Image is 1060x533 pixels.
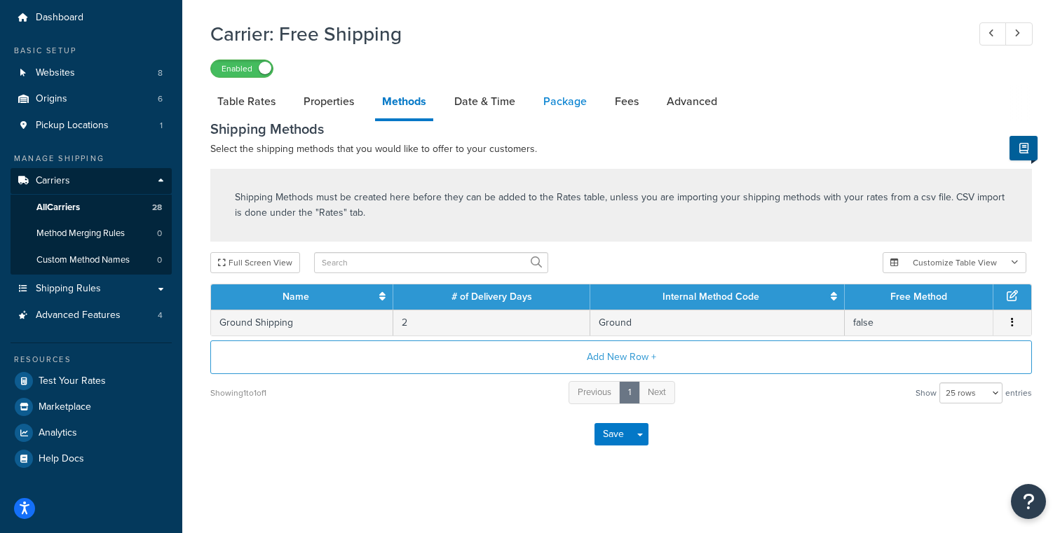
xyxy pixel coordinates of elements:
span: Analytics [39,427,77,439]
label: Enabled [211,60,273,77]
a: Advanced Features4 [11,303,172,328]
th: # of Delivery Days [393,284,590,310]
a: Fees [608,85,646,118]
a: Analytics [11,420,172,445]
a: Next Record [1005,22,1033,46]
button: Add New Row + [210,340,1032,374]
span: Test Your Rates [39,375,106,387]
a: Websites8 [11,60,172,86]
a: Pickup Locations1 [11,113,172,139]
span: entries [1005,383,1032,403]
span: Shipping Rules [36,283,101,295]
span: Custom Method Names [36,254,130,266]
span: 0 [157,228,162,240]
span: 0 [157,254,162,266]
span: Advanced Features [36,310,121,321]
button: Customize Table View [883,252,1026,273]
a: Carriers [11,168,172,194]
a: Package [536,85,594,118]
span: 6 [158,93,163,105]
h3: Shipping Methods [210,121,1032,137]
span: Previous [578,385,611,399]
button: Full Screen View [210,252,300,273]
span: All Carriers [36,202,80,214]
a: Shipping Rules [11,276,172,302]
a: Help Docs [11,446,172,471]
th: Free Method [845,284,993,310]
div: Manage Shipping [11,153,172,165]
a: Custom Method Names0 [11,247,172,273]
span: 1 [160,120,163,132]
a: Dashboard [11,5,172,31]
span: 8 [158,67,163,79]
a: Date & Time [447,85,522,118]
li: Pickup Locations [11,113,172,139]
p: Select the shipping methods that you would like to offer to your customers. [210,141,1032,158]
input: Search [314,252,548,273]
div: Resources [11,354,172,366]
li: Method Merging Rules [11,221,172,247]
td: Ground [590,310,845,335]
span: Carriers [36,175,70,187]
li: Custom Method Names [11,247,172,273]
td: false [845,310,993,335]
a: Next [639,381,675,404]
a: Marketplace [11,394,172,420]
a: Previous [569,381,620,404]
a: Origins6 [11,86,172,112]
a: Name [283,289,309,304]
td: Ground Shipping [211,310,393,335]
span: Pickup Locations [36,120,109,132]
a: 1 [619,381,640,404]
li: Websites [11,60,172,86]
button: Save [594,423,632,445]
a: Advanced [660,85,724,118]
span: Marketplace [39,401,91,413]
span: Dashboard [36,12,83,24]
button: Open Resource Center [1011,484,1046,519]
a: Previous Record [979,22,1007,46]
a: Methods [375,85,433,121]
a: Table Rates [210,85,283,118]
li: Origins [11,86,172,112]
td: 2 [393,310,590,335]
li: Advanced Features [11,303,172,328]
a: Test Your Rates [11,368,172,394]
button: Show Help Docs [1010,136,1038,160]
li: Carriers [11,168,172,275]
p: Shipping Methods must be created here before they can be added to the Rates table, unless you are... [235,190,1007,221]
div: Basic Setup [11,45,172,57]
a: Internal Method Code [662,289,759,304]
span: Websites [36,67,75,79]
h1: Carrier: Free Shipping [210,20,953,48]
a: AllCarriers28 [11,195,172,221]
span: Method Merging Rules [36,228,125,240]
div: Showing 1 to 1 of 1 [210,383,266,403]
span: Help Docs [39,453,84,465]
a: Properties [297,85,361,118]
a: Method Merging Rules0 [11,221,172,247]
span: 4 [158,310,163,321]
span: Show [916,383,937,403]
span: 28 [152,202,162,214]
span: Origins [36,93,67,105]
span: Next [648,385,666,399]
